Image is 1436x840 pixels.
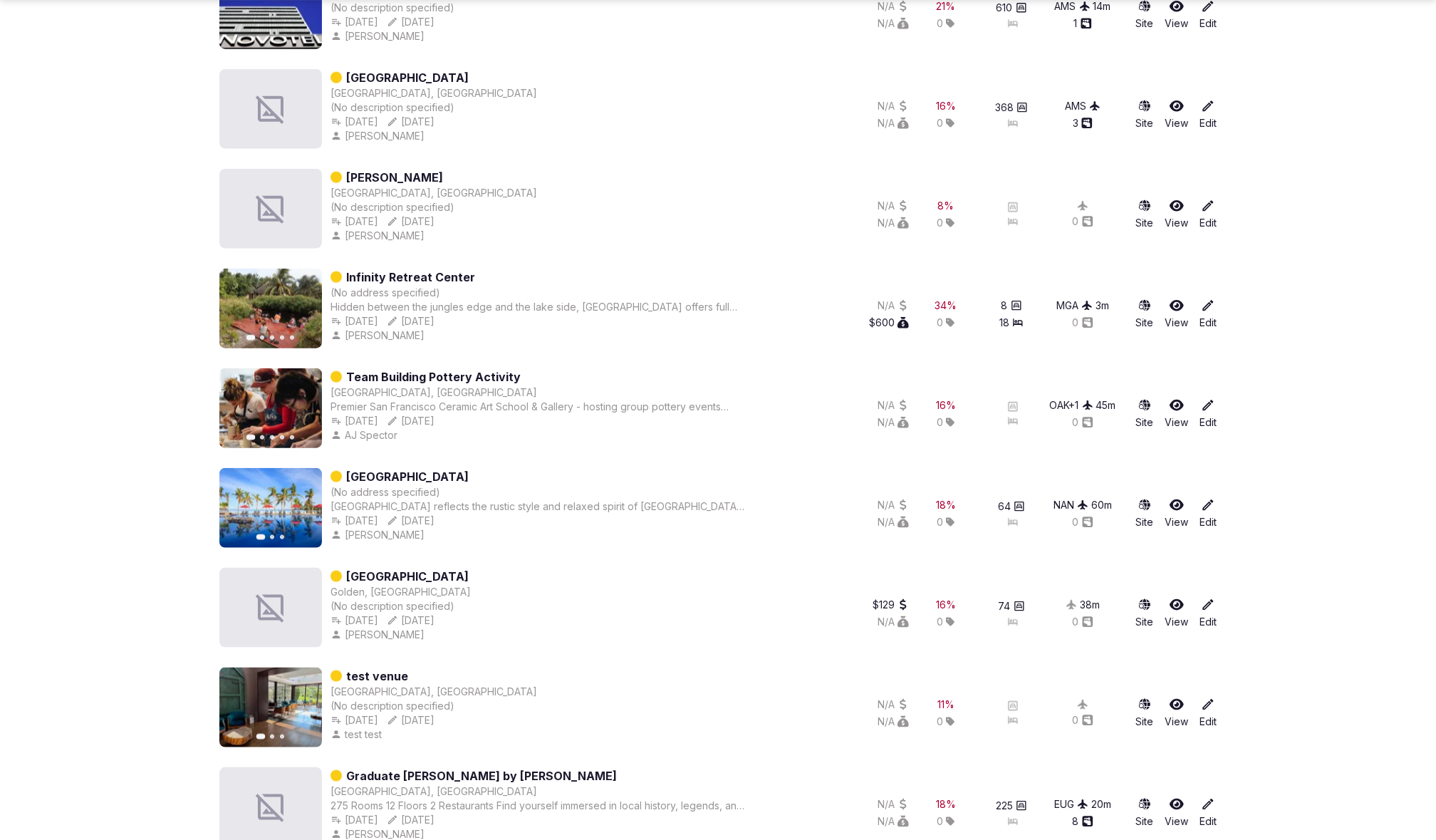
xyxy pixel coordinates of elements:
button: 0 [1073,615,1093,629]
button: 0 [1073,515,1093,529]
button: Go to slide 4 [280,336,284,340]
button: [DATE] [331,214,378,229]
div: (No description specified) [331,200,537,214]
button: [DATE] [331,115,378,129]
button: [PERSON_NAME] [331,628,427,642]
button: Go to slide 1 [256,734,266,740]
button: [GEOGRAPHIC_DATA], [GEOGRAPHIC_DATA] [331,86,537,100]
div: (No address specified) [331,286,440,300]
button: 74 [999,599,1025,613]
a: Site [1135,797,1153,829]
a: Edit [1200,598,1217,629]
button: OAK+1 [1050,398,1093,413]
a: View [1165,99,1188,130]
button: N/A [878,814,909,829]
div: [GEOGRAPHIC_DATA], [GEOGRAPHIC_DATA] [331,685,537,699]
a: View [1165,598,1188,629]
a: Site [1135,698,1153,729]
button: [PERSON_NAME] [331,229,427,243]
img: Featured image for Musket Cove Island Resort & Marina [219,468,322,548]
button: 1 [1074,16,1092,31]
div: 8 [1073,814,1093,829]
img: Featured image for test venue [219,668,322,747]
button: Go to slide 5 [290,336,294,340]
div: (No description specified) [331,100,537,115]
button: 225 [996,799,1027,813]
button: N/A [878,515,909,529]
button: AMS [1065,99,1101,113]
span: 0 [937,814,943,829]
div: 0 [1073,214,1093,229]
button: N/A [878,698,909,712]
div: 3 [1073,116,1093,130]
button: (No address specified) [331,485,440,499]
button: Go to slide 3 [270,336,274,340]
a: Site [1135,299,1153,330]
button: 368 [995,100,1028,115]
button: MGA [1056,299,1093,313]
button: [GEOGRAPHIC_DATA], [GEOGRAPHIC_DATA] [331,784,537,799]
div: N/A [878,615,909,629]
button: 16% [936,598,956,612]
a: View [1165,797,1188,829]
button: N/A [878,216,909,230]
div: AJ Spector [331,428,400,442]
button: [DATE] [387,713,435,727]
button: [DATE] [331,713,378,727]
button: N/A [878,99,909,113]
a: Team Building Pottery Activity [346,368,521,385]
a: Site [1135,598,1153,629]
button: N/A [878,16,909,31]
div: $129 [873,598,909,612]
a: Edit [1200,498,1217,529]
div: [DATE] [387,214,435,229]
button: test test [331,727,385,742]
div: (No description specified) [331,599,471,613]
button: Golden, [GEOGRAPHIC_DATA] [331,585,471,599]
img: Featured image for Team Building Pottery Activity [219,368,322,448]
button: NAN [1053,498,1088,512]
div: (No description specified) [331,699,537,713]
a: Site [1135,199,1153,230]
button: 18 [999,316,1024,330]
span: 8 [1001,299,1008,313]
button: [DATE] [387,514,435,528]
span: 0 [937,116,943,130]
div: [GEOGRAPHIC_DATA] reflects the rustic style and relaxed spirit of [GEOGRAPHIC_DATA], with spaciou... [331,499,747,514]
button: [GEOGRAPHIC_DATA], [GEOGRAPHIC_DATA] [331,385,537,400]
button: Go to slide 2 [270,535,274,539]
div: [DATE] [387,15,435,29]
button: N/A [878,299,909,313]
button: 18% [936,498,956,512]
button: Go to slide 3 [280,535,284,539]
div: [PERSON_NAME] [331,129,427,143]
div: N/A [878,199,909,213]
div: EUG [1054,797,1088,812]
button: [PERSON_NAME] [331,328,427,343]
div: N/A [878,398,909,413]
span: 225 [996,799,1013,813]
button: 20m [1091,797,1111,812]
button: 16% [936,99,956,113]
a: Site [1135,498,1153,529]
button: [DATE] [331,813,378,827]
span: 0 [937,615,943,629]
div: 8 % [938,199,954,213]
span: 0 [937,715,943,729]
